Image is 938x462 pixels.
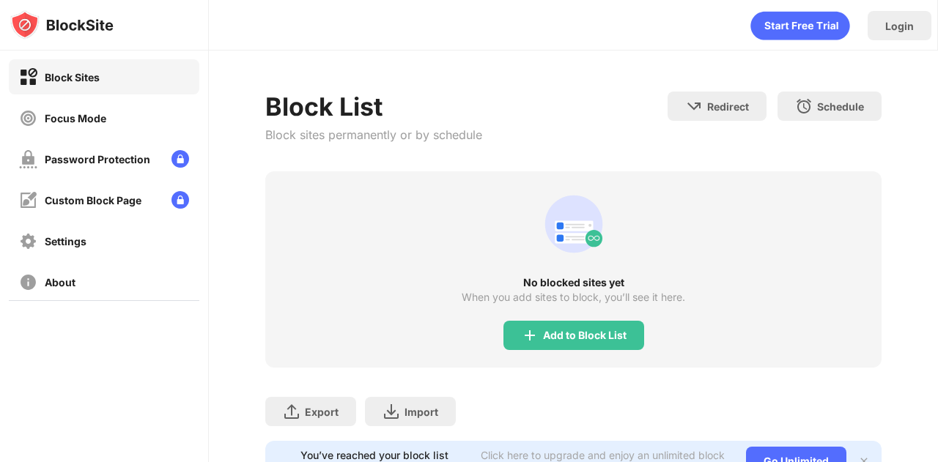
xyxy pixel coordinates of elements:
[19,232,37,250] img: settings-off.svg
[19,109,37,127] img: focus-off.svg
[19,273,37,291] img: about-off.svg
[10,10,114,40] img: logo-blocksite.svg
[45,71,100,83] div: Block Sites
[539,189,609,259] div: animation
[405,406,438,418] div: Import
[19,150,37,168] img: password-protection-off.svg
[171,150,189,168] img: lock-menu.svg
[265,127,482,142] div: Block sites permanently or by schedule
[543,329,627,341] div: Add to Block List
[885,20,914,32] div: Login
[265,277,882,288] div: No blocked sites yet
[45,153,150,165] div: Password Protection
[45,112,106,124] div: Focus Mode
[19,191,37,209] img: customize-block-page-off.svg
[45,235,86,247] div: Settings
[305,406,339,418] div: Export
[462,291,685,303] div: When you add sites to block, you’ll see it here.
[817,100,864,113] div: Schedule
[19,68,37,86] img: block-on.svg
[45,194,141,206] div: Custom Block Page
[45,276,75,288] div: About
[265,92,482,122] div: Block List
[171,191,189,209] img: lock-menu.svg
[750,11,850,40] div: animation
[707,100,749,113] div: Redirect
